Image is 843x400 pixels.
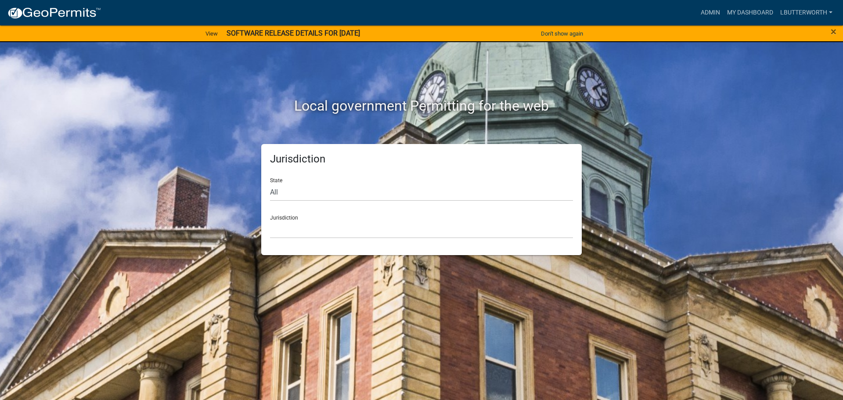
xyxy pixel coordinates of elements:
span: × [831,25,836,38]
button: Don't show again [537,26,587,41]
a: My Dashboard [724,4,777,21]
a: lbutterworth [777,4,836,21]
h5: Jurisdiction [270,153,573,166]
strong: SOFTWARE RELEASE DETAILS FOR [DATE] [227,29,360,37]
h2: Local government Permitting for the web [178,97,665,114]
button: Close [831,26,836,37]
a: Admin [697,4,724,21]
a: View [202,26,221,41]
